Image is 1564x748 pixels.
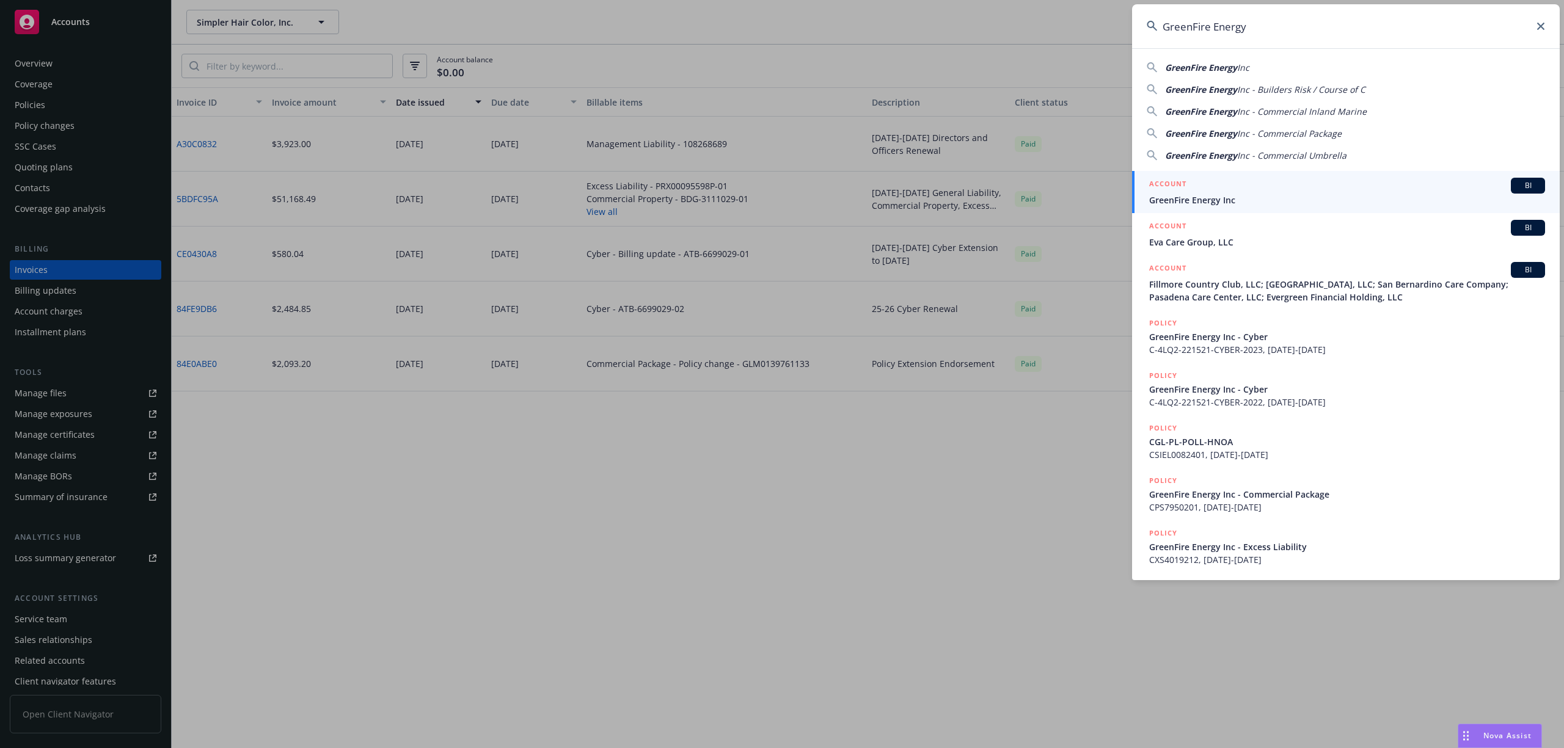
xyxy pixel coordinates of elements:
[1132,415,1560,468] a: POLICYCGL-PL-POLL-HNOACSIEL0082401, [DATE]-[DATE]
[1149,488,1545,501] span: GreenFire Energy Inc - Commercial Package
[1149,474,1177,487] h5: POLICY
[1149,448,1545,461] span: CSIEL0082401, [DATE]-[DATE]
[1237,62,1249,73] span: Inc
[1149,278,1545,303] span: Fillmore Country Club, LLC; [GEOGRAPHIC_DATA], LLC; San Bernardino Care Company; Pasadena Care Ce...
[1237,150,1347,161] span: Inc - Commercial Umbrella
[1149,383,1545,396] span: GreenFire Energy Inc - Cyber
[1149,330,1545,343] span: GreenFire Energy Inc - Cyber
[1237,128,1342,139] span: Inc - Commercial Package
[1132,255,1560,310] a: ACCOUNTBIFillmore Country Club, LLC; [GEOGRAPHIC_DATA], LLC; San Bernardino Care Company; Pasaden...
[1149,540,1545,553] span: GreenFire Energy Inc - Excess Liability
[1132,310,1560,363] a: POLICYGreenFire Energy Inc - CyberC-4LQ2-221521-CYBER-2023, [DATE]-[DATE]
[1132,4,1560,48] input: Search...
[1237,106,1367,117] span: Inc - Commercial Inland Marine
[1132,171,1560,213] a: ACCOUNTBIGreenFire Energy Inc
[1483,730,1532,741] span: Nova Assist
[1165,106,1237,117] span: GreenFire Energy
[1165,62,1237,73] span: GreenFire Energy
[1165,150,1237,161] span: GreenFire Energy
[1516,180,1540,191] span: BI
[1165,84,1237,95] span: GreenFire Energy
[1516,264,1540,275] span: BI
[1132,213,1560,255] a: ACCOUNTBIEva Care Group, LLC
[1132,363,1560,415] a: POLICYGreenFire Energy Inc - CyberC-4LQ2-221521-CYBER-2022, [DATE]-[DATE]
[1149,369,1177,382] h5: POLICY
[1149,553,1545,566] span: CXS4019212, [DATE]-[DATE]
[1165,128,1237,139] span: GreenFire Energy
[1149,527,1177,539] h5: POLICY
[1149,343,1545,356] span: C-4LQ2-221521-CYBER-2023, [DATE]-[DATE]
[1149,501,1545,514] span: CPS7950201, [DATE]-[DATE]
[1149,194,1545,206] span: GreenFire Energy Inc
[1516,222,1540,233] span: BI
[1149,435,1545,448] span: CGL-PL-POLL-HNOA
[1458,724,1474,747] div: Drag to move
[1149,422,1177,434] h5: POLICY
[1149,262,1186,277] h5: ACCOUNT
[1458,724,1542,748] button: Nova Assist
[1149,178,1186,192] h5: ACCOUNT
[1132,520,1560,573] a: POLICYGreenFire Energy Inc - Excess LiabilityCXS4019212, [DATE]-[DATE]
[1149,396,1545,408] span: C-4LQ2-221521-CYBER-2022, [DATE]-[DATE]
[1149,236,1545,249] span: Eva Care Group, LLC
[1132,468,1560,520] a: POLICYGreenFire Energy Inc - Commercial PackageCPS7950201, [DATE]-[DATE]
[1237,84,1365,95] span: Inc - Builders Risk / Course of C
[1149,220,1186,234] h5: ACCOUNT
[1149,317,1177,329] h5: POLICY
